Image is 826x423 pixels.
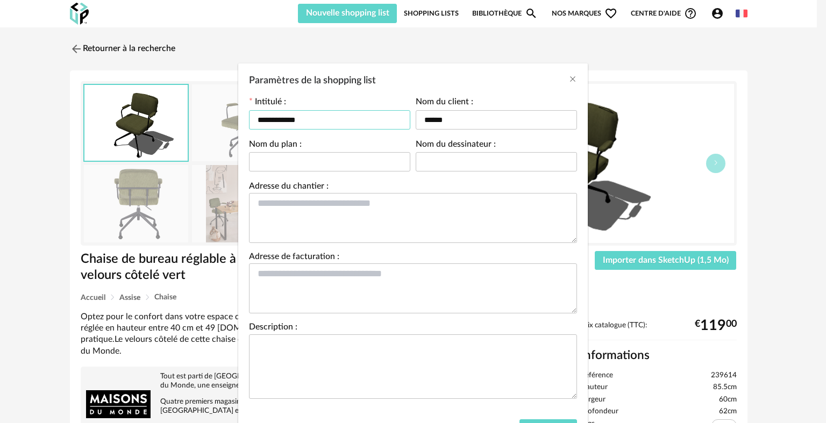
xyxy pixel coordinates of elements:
[249,182,329,193] label: Adresse du chantier :
[249,140,302,151] label: Nom du plan :
[249,98,286,109] label: Intitulé :
[249,253,339,263] label: Adresse de facturation :
[568,74,577,85] button: Close
[249,323,297,334] label: Description :
[416,98,473,109] label: Nom du client :
[249,76,376,85] span: Paramètres de la shopping list
[416,140,496,151] label: Nom du dessinateur :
